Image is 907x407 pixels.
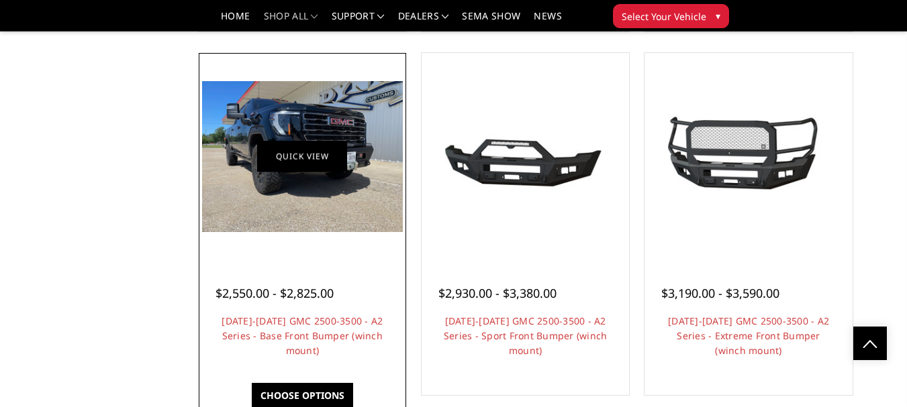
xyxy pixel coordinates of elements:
[425,56,626,257] a: 2024-2025 GMC 2500-3500 - A2 Series - Sport Front Bumper (winch mount) 2024-2025 GMC 2500-3500 - ...
[462,11,520,31] a: SEMA Show
[264,11,318,31] a: shop all
[438,285,557,301] span: $2,930.00 - $3,380.00
[668,314,829,357] a: [DATE]-[DATE] GMC 2500-3500 - A2 Series - Extreme Front Bumper (winch mount)
[622,9,706,23] span: Select Your Vehicle
[398,11,449,31] a: Dealers
[716,9,720,23] span: ▾
[648,56,849,257] a: 2024-2025 GMC 2500-3500 - A2 Series - Extreme Front Bumper (winch mount) 2024-2025 GMC 2500-3500 ...
[202,56,403,257] a: 2024-2025 GMC 2500-3500 - A2 Series - Base Front Bumper (winch mount) 2024-2025 GMC 2500-3500 - A...
[534,11,561,31] a: News
[840,343,907,407] iframe: Chat Widget
[202,81,403,232] img: 2024-2025 GMC 2500-3500 - A2 Series - Base Front Bumper (winch mount)
[222,314,383,357] a: [DATE]-[DATE] GMC 2500-3500 - A2 Series - Base Front Bumper (winch mount)
[257,141,347,172] a: Quick view
[332,11,385,31] a: Support
[613,4,729,28] button: Select Your Vehicle
[444,314,608,357] a: [DATE]-[DATE] GMC 2500-3500 - A2 Series - Sport Front Bumper (winch mount)
[221,11,250,31] a: Home
[216,285,334,301] span: $2,550.00 - $2,825.00
[853,327,887,360] a: Click to Top
[661,285,779,301] span: $3,190.00 - $3,590.00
